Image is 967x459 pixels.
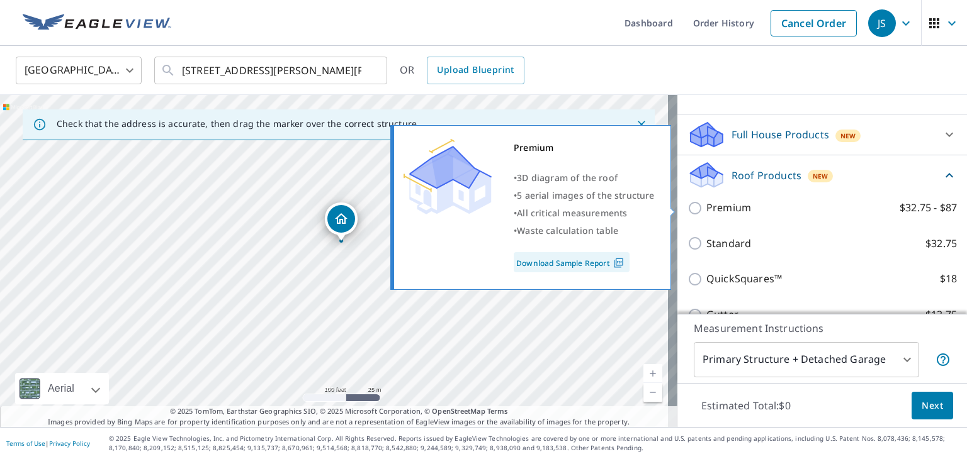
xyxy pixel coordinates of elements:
div: [GEOGRAPHIC_DATA] [16,53,142,88]
a: Current Level 18, Zoom In [643,364,662,383]
p: Standard [706,236,751,252]
div: Dropped pin, building 1, Residential property, 1128 Katherine Dr Beavercreek, OH 45434 [325,202,358,241]
button: Next [912,392,953,420]
p: Check that the address is accurate, then drag the marker over the correct structure. [57,118,419,130]
span: Next [922,398,943,414]
div: Full House ProductsNew [687,119,957,150]
div: JS [868,9,896,37]
div: • [514,169,655,187]
span: New [813,171,828,181]
span: All critical measurements [517,207,627,219]
p: Estimated Total: $0 [691,392,801,419]
a: Terms of Use [6,439,45,448]
img: Premium [404,139,492,214]
input: Search by address or latitude-longitude [182,53,361,88]
p: $18 [940,271,957,287]
a: Cancel Order [771,10,857,36]
p: Roof Products [732,168,801,183]
p: $32.75 - $87 [900,200,957,216]
a: Download Sample Report [514,252,630,272]
span: Upload Blueprint [437,62,514,78]
div: Aerial [44,373,78,404]
p: Premium [706,200,751,216]
a: Terms [487,406,508,416]
p: © 2025 Eagle View Technologies, Inc. and Pictometry International Corp. All Rights Reserved. Repo... [109,434,961,453]
button: Close [633,116,650,133]
p: $32.75 [925,236,957,252]
span: Your report will include the primary structure and a detached garage if one exists. [936,352,951,367]
img: EV Logo [23,14,171,33]
div: Primary Structure + Detached Garage [694,342,919,377]
div: Roof ProductsNew [687,160,957,190]
span: New [840,131,856,141]
div: Aerial [15,373,109,404]
p: | [6,440,90,447]
img: Pdf Icon [610,257,627,268]
div: • [514,222,655,240]
span: © 2025 TomTom, Earthstar Geographics SIO, © 2025 Microsoft Corporation, © [170,406,508,417]
a: Current Level 18, Zoom Out [643,383,662,402]
p: Full House Products [732,127,829,142]
a: Upload Blueprint [427,57,524,84]
div: • [514,187,655,204]
p: $13.75 [925,307,957,323]
div: • [514,204,655,222]
div: OR [400,57,524,84]
span: 5 aerial images of the structure [517,189,654,201]
p: Gutter [706,307,738,323]
span: Waste calculation table [517,224,618,236]
a: Privacy Policy [49,439,90,448]
a: OpenStreetMap [432,406,485,416]
span: 3D diagram of the roof [517,172,618,184]
p: QuickSquares™ [706,271,782,287]
div: Premium [514,139,655,157]
p: Measurement Instructions [694,321,951,336]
